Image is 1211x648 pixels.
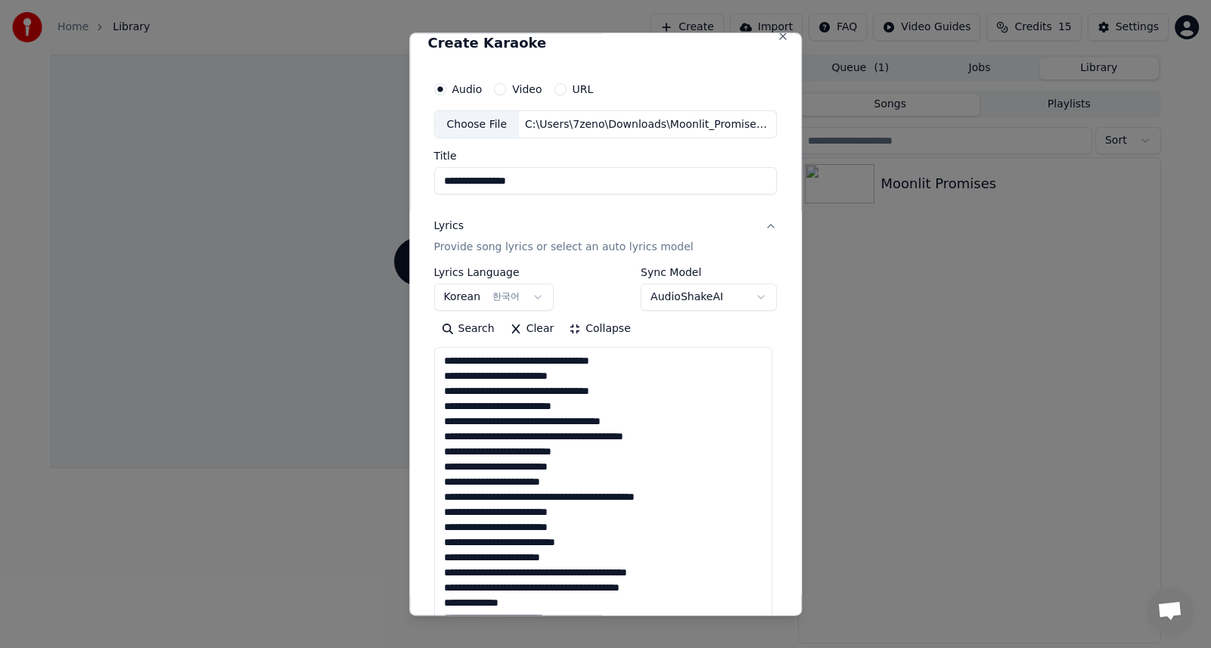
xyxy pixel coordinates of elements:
p: Provide song lyrics or select an auto lyrics model [434,240,694,256]
label: Audio [452,84,483,95]
label: Sync Model [641,268,777,278]
h2: Create Karaoke [428,36,784,50]
button: Collapse [561,318,638,342]
div: C:\Users\7zeno\Downloads\Moonlit_Promises.mp3 [519,117,776,132]
label: URL [573,84,594,95]
div: Choose File [435,111,520,138]
div: Lyrics [434,219,464,234]
button: Search [434,318,502,342]
button: Clear [502,318,562,342]
label: Title [434,151,778,162]
button: LyricsProvide song lyrics or select an auto lyrics model [434,207,778,268]
label: Video [513,84,542,95]
label: Lyrics Language [434,268,554,278]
